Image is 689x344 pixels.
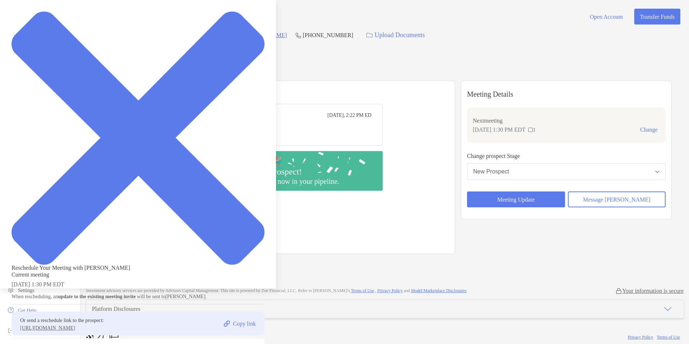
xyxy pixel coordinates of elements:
[12,292,265,301] p: When rescheduling, an will be sent to [PERSON_NAME] .
[12,265,265,271] div: Reschedule Your Meeting with [PERSON_NAME]
[20,316,104,325] p: Or send a reschedule link to the prospect:
[224,321,256,327] a: Copy link
[12,12,265,265] img: close modal icon
[58,294,136,299] b: update to the existing meeting invite
[224,321,230,327] img: Copy link icon
[12,271,265,304] div: [DATE] 1:30 PM EDT
[12,271,265,278] h4: Current meeting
